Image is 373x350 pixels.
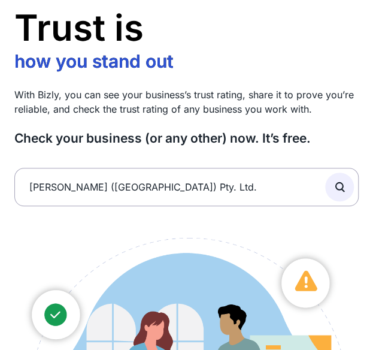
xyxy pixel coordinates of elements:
input: Search by Name, ABN or ACN [14,168,359,206]
li: how you stand out [14,50,177,73]
span: Trust is [14,6,144,49]
h3: Check your business (or any other) now. It’s free. [14,131,359,146]
li: who you work with [14,73,177,95]
p: With Bizly, you can see your business’s trust rating, share it to prove you’re reliable, and chec... [14,87,359,116]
